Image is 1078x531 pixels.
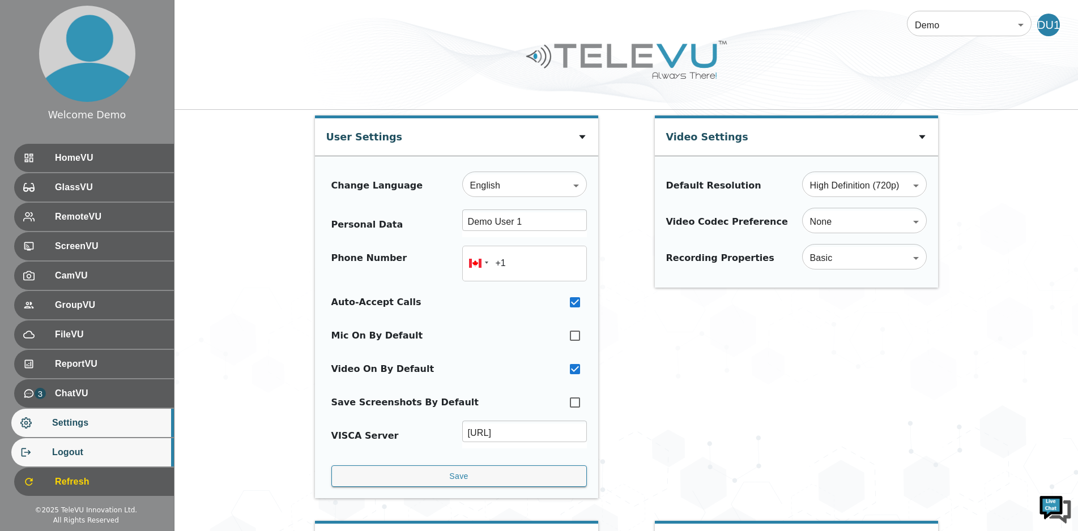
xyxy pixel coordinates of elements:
div: Mic On By Default [331,329,423,342]
span: ChatVU [55,387,165,400]
span: Refresh [55,475,165,489]
div: Default Resolution [666,179,761,192]
div: None [802,206,927,238]
span: Logout [52,446,165,459]
div: VISCA Server [331,429,399,443]
span: CamVU [55,269,165,282]
span: Settings [52,416,165,430]
img: Chat Widget [1038,491,1072,525]
div: Refresh [14,468,174,496]
div: Video Codec Preference [666,215,788,229]
span: FileVU [55,328,165,341]
span: HomeVU [55,151,165,165]
div: Chat with us now [59,59,190,74]
input: 1 (702) 123-4567 [462,246,587,281]
p: 3 [35,388,46,399]
span: ScreenVU [55,239,165,253]
div: Canada: + 1 [462,246,492,281]
div: Save Screenshots By Default [331,396,479,409]
span: ReportVU [55,357,165,371]
div: User Settings [326,118,403,150]
div: Auto-Accept Calls [331,296,421,309]
div: Minimize live chat window [186,6,213,33]
div: FileVU [14,320,174,349]
div: GlassVU [14,173,174,202]
div: High Definition (720p) [802,170,927,202]
div: Phone Number [331,251,407,276]
div: Basic [802,242,927,274]
div: GroupVU [14,291,174,319]
span: GlassVU [55,181,165,194]
div: Demo [907,9,1032,41]
div: Video On By Default [331,362,434,376]
div: Recording Properties [666,251,774,265]
div: Welcome Demo [48,108,126,122]
span: We're online! [66,143,156,257]
div: CamVU [14,262,174,290]
img: d_736959983_company_1615157101543_736959983 [19,53,48,81]
img: Logo [525,36,728,83]
div: Change Language [331,179,423,192]
div: HomeVU [14,144,174,172]
div: Personal Data [331,218,403,232]
img: profile.png [39,6,135,102]
div: Settings [11,409,174,437]
div: ReportVU [14,350,174,378]
span: GroupVU [55,298,165,312]
button: Save [331,465,587,487]
div: Video Settings [666,118,748,150]
span: RemoteVU [55,210,165,224]
div: DU1 [1037,14,1060,36]
div: Logout [11,438,174,466]
div: RemoteVU [14,203,174,231]
div: English [462,170,587,202]
div: 3ChatVU [14,379,174,408]
textarea: Type your message and hit 'Enter' [6,309,216,349]
div: ScreenVU [14,232,174,260]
